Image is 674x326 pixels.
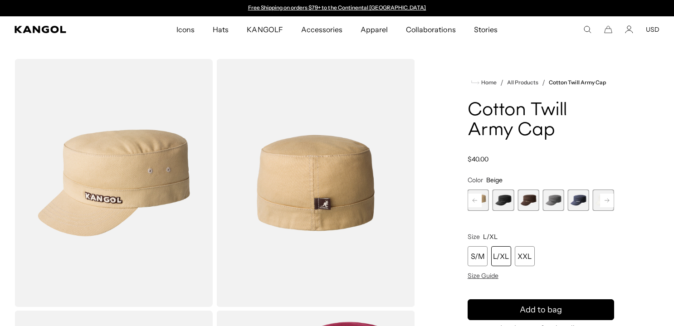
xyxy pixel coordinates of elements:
[292,16,352,43] a: Accessories
[15,59,213,307] img: color-beige
[593,190,614,211] label: White
[583,25,591,34] summary: Search here
[604,25,612,34] button: Cart
[204,16,238,43] a: Hats
[468,299,614,320] button: Add to bag
[213,16,229,43] span: Hats
[497,77,503,88] li: /
[507,79,538,86] a: All Products
[593,190,614,211] div: 8 of 9
[625,25,633,34] a: Account
[468,101,614,141] h1: Cotton Twill Army Cap
[493,190,514,211] div: 4 of 9
[518,190,539,211] div: 5 of 9
[406,16,455,43] span: Collaborations
[646,25,659,34] button: USD
[176,16,195,43] span: Icons
[568,190,589,211] label: Navy
[542,190,564,211] label: Grey
[568,190,589,211] div: 7 of 9
[542,190,564,211] div: 6 of 9
[491,246,511,266] div: L/XL
[238,16,292,43] a: KANGOLF
[520,304,562,316] span: Add to bag
[465,16,507,43] a: Stories
[471,78,497,87] a: Home
[468,272,498,280] span: Size Guide
[479,79,497,86] span: Home
[468,190,489,211] div: 3 of 9
[468,176,483,184] span: Color
[352,16,397,43] a: Apparel
[244,5,430,12] slideshow-component: Announcement bar
[515,246,535,266] div: XXL
[468,246,488,266] div: S/M
[15,26,117,33] a: Kangol
[244,5,430,12] div: 1 of 2
[468,155,488,163] span: $40.00
[518,190,539,211] label: Brown
[397,16,464,43] a: Collaborations
[483,233,498,241] span: L/XL
[361,16,388,43] span: Apparel
[468,233,480,241] span: Size
[244,5,430,12] div: Announcement
[468,77,614,88] nav: breadcrumbs
[549,79,606,86] a: Cotton Twill Army Cap
[247,16,283,43] span: KANGOLF
[216,59,415,307] img: color-beige
[493,190,514,211] label: Black
[167,16,204,43] a: Icons
[301,16,342,43] span: Accessories
[538,77,545,88] li: /
[486,176,503,184] span: Beige
[474,16,498,43] span: Stories
[248,4,426,11] a: Free Shipping on orders $79+ to the Continental [GEOGRAPHIC_DATA]
[468,190,489,211] label: Beige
